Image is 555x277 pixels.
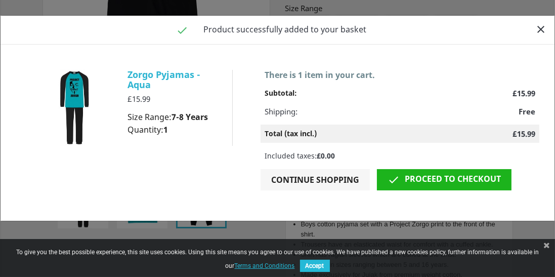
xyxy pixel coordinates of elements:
i: close [535,23,547,35]
span: Size Range: [127,112,208,122]
h4: Product successfully added to your basket [8,23,547,36]
h6: Zorgo Pyjamas - Aqua [127,70,224,90]
span: £15.99 [513,129,535,139]
span: Shipping: [265,106,297,116]
p: Included taxes: [261,151,539,161]
span: £15.99 [513,88,535,98]
strong: 7-8 Years [172,111,208,123]
button: Accept [300,260,330,272]
p: There is 1 item in your cart. [261,70,539,80]
button: Close [535,22,547,35]
div: To give you the best possible experience, this site uses cookies. Using this site means you agree... [10,249,545,274]
span: £0.00 [317,151,335,161]
i:  [388,174,400,186]
a: Proceed to checkout [377,169,511,190]
a: Terms and Conditions [235,259,295,272]
span: Free [519,106,535,116]
span: Quantity: [127,125,168,135]
p: £15.99 [127,94,224,104]
span: Subtotal: [265,88,297,98]
span: Total (tax incl.) [265,129,317,139]
strong: 1 [163,124,168,135]
i:  [177,24,189,36]
button: Continue shopping [261,169,370,190]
